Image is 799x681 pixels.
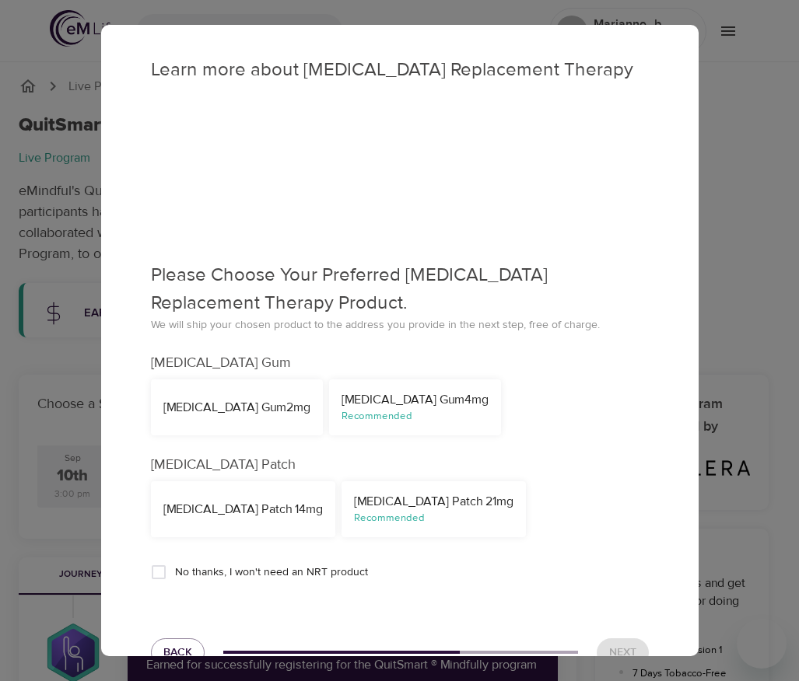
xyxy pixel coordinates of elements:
button: Back [151,638,205,667]
div: [MEDICAL_DATA] Gum 2mg [163,399,310,417]
div: [MEDICAL_DATA] Gum 4mg [342,391,489,409]
div: Recommended [342,409,489,424]
iframe: QSM NRT video 2020-10-02 [151,103,400,289]
p: We will ship your chosen product to the address you provide in the next step, free of charge. [151,317,649,334]
span: Back [163,643,192,662]
p: [MEDICAL_DATA] Patch [151,454,649,475]
p: [MEDICAL_DATA] Gum [151,352,649,373]
span: No thanks, I won't need an NRT product [175,564,368,581]
div: [MEDICAL_DATA] Patch 14mg [163,501,323,519]
p: Learn more about [MEDICAL_DATA] Replacement Therapy [151,56,649,84]
div: Recommended [354,511,513,526]
p: Please Choose Your Preferred [MEDICAL_DATA] Replacement Therapy Product. [151,261,649,317]
div: [MEDICAL_DATA] Patch 21mg [354,493,513,511]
